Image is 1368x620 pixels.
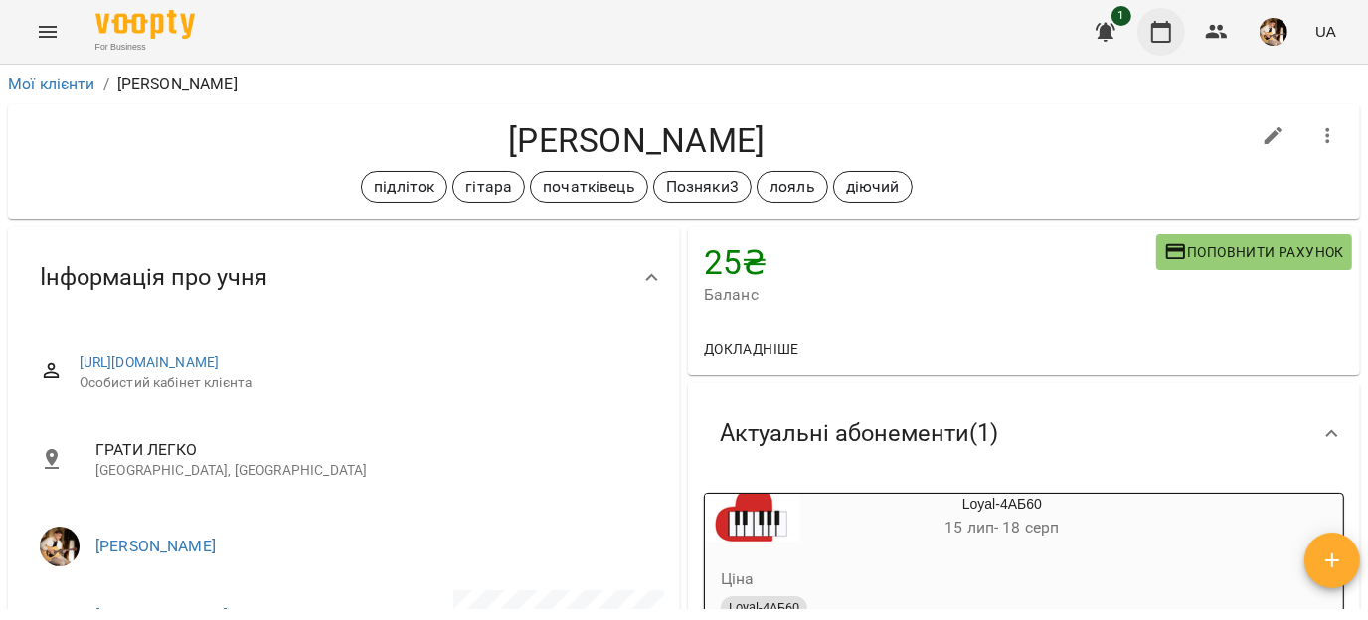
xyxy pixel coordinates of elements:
[374,175,434,199] p: підліток
[944,518,1059,537] span: 15 лип - 18 серп
[1307,13,1344,50] button: UA
[8,75,95,93] a: Мої клієнти
[800,494,1204,542] div: Loyal-4АБ60
[1260,18,1287,46] img: 0162ea527a5616b79ea1cf03ccdd73a5.jpg
[704,242,1156,283] h4: 25 ₴
[361,171,447,203] div: підліток
[666,175,739,199] p: Позняки3
[530,171,648,203] div: початківець
[653,171,752,203] div: Позняки3
[1315,21,1336,42] span: UA
[95,438,648,462] span: ГРАТИ ЛЕГКО
[452,171,525,203] div: гітара
[757,171,828,203] div: лояль
[1156,234,1352,270] button: Поповнити рахунок
[696,331,807,367] button: Докладніше
[8,73,1360,96] nav: breadcrumb
[24,8,72,56] button: Menu
[833,171,913,203] div: діючий
[80,373,648,392] span: Особистий кабінет клієнта
[80,354,220,370] a: [URL][DOMAIN_NAME]
[95,461,648,481] p: [GEOGRAPHIC_DATA], [GEOGRAPHIC_DATA]
[769,175,815,199] p: лояль
[117,73,238,96] p: [PERSON_NAME]
[465,175,512,199] p: гітара
[24,120,1250,161] h4: [PERSON_NAME]
[40,527,80,566] img: Сергій ВЛАСОВИЧ
[95,41,195,54] span: For Business
[95,537,216,555] a: [PERSON_NAME]
[720,418,998,449] span: Актуальні абонементи ( 1 )
[721,565,755,593] h6: Ціна
[95,10,195,39] img: Voopty Logo
[688,383,1360,485] div: Актуальні абонементи(1)
[846,175,900,199] p: діючий
[704,337,799,361] span: Докладніше
[704,283,1156,307] span: Баланс
[1111,6,1131,26] span: 1
[705,494,800,542] div: Loyal-4АБ60
[40,262,267,293] span: Інформація про учня
[721,599,807,617] span: Loyal-4АБ60
[103,73,109,96] li: /
[1164,240,1344,264] span: Поповнити рахунок
[543,175,635,199] p: початківець
[8,227,680,329] div: Інформація про учня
